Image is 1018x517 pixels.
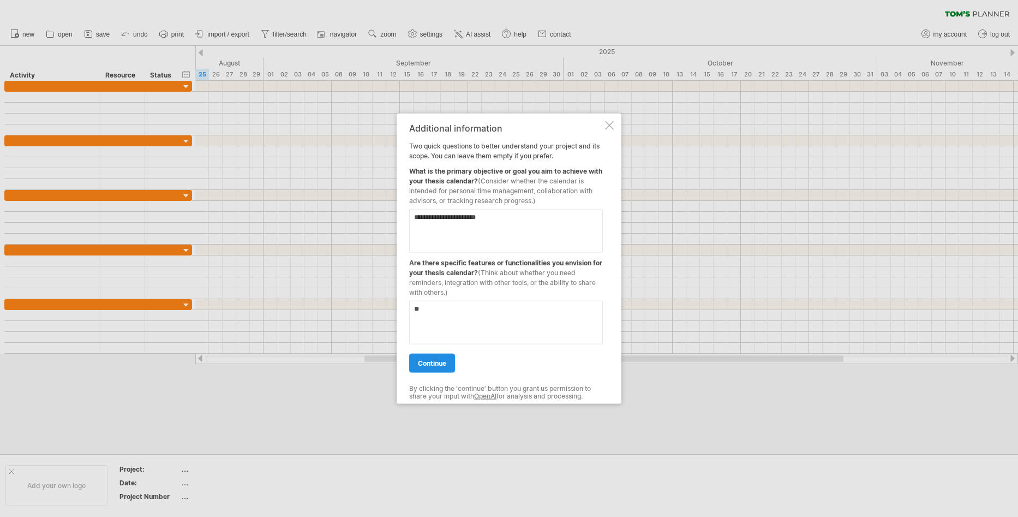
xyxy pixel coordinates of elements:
[409,176,592,204] span: (Consider whether the calendar is intended for personal time management, collaboration with advis...
[409,268,596,296] span: (Think about whether you need reminders, integration with other tools, or the ability to share wi...
[418,359,446,367] span: continue
[409,353,455,372] a: continue
[409,161,603,205] div: What is the primary objective or goal you aim to achieve with your thesis calendar?
[409,123,603,133] div: Additional information
[409,123,603,394] div: Two quick questions to better understand your project and its scope. You can leave them empty if ...
[409,384,603,400] div: By clicking the 'continue' button you grant us permission to share your input with for analysis a...
[474,392,496,400] a: OpenAI
[409,252,603,297] div: Are there specific features or functionalities you envision for your thesis calendar?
